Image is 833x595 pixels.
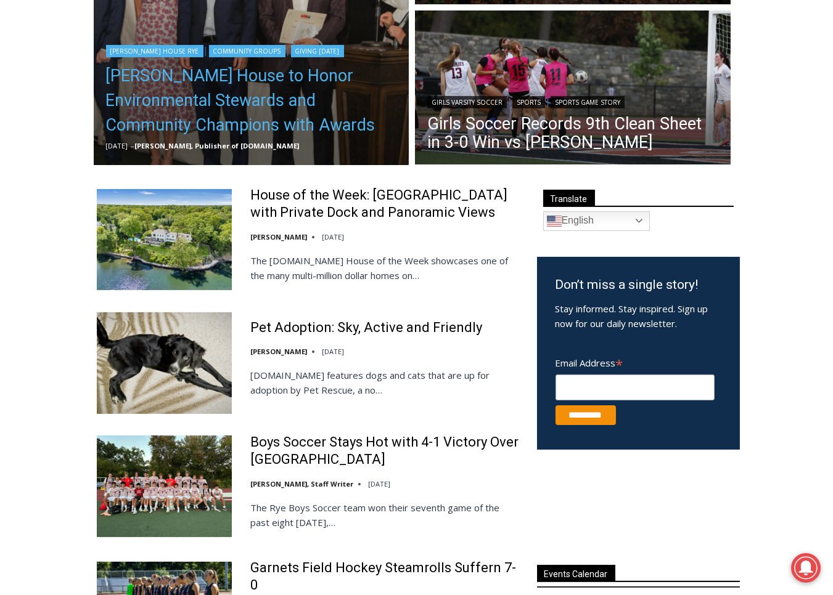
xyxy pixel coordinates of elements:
a: Boys Soccer Stays Hot with 4-1 Victory Over [GEOGRAPHIC_DATA] [250,434,521,469]
a: [PERSON_NAME] House to Honor Environmental Stewards and Community Champions with Awards [106,63,397,137]
time: [DATE] [368,479,390,488]
a: Pet Adoption: Sky, Active and Friendly [250,319,482,337]
p: The Rye Boys Soccer team won their seventh game of the past eight [DATE],… [250,500,521,530]
time: [DATE] [322,347,344,356]
a: Community Groups [209,45,285,57]
div: | | [106,42,397,57]
a: [PERSON_NAME] House Rye [106,45,203,57]
img: Boys Soccer Stays Hot with 4-1 Victory Over Eastchester [97,435,232,536]
a: Garnets Field Hockey Steamrolls Suffern 7-0 [250,559,521,594]
a: House of the Week: [GEOGRAPHIC_DATA] with Private Dock and Panoramic Views [250,187,521,222]
span: Events Calendar [537,565,615,581]
p: The [DOMAIN_NAME] House of the Week showcases one of the many multi-million dollar homes on… [250,253,521,283]
a: [PERSON_NAME] [250,232,307,241]
h3: Don’t miss a single story! [556,275,721,295]
a: Sports Game Story [551,96,625,108]
img: en [547,214,562,229]
a: [PERSON_NAME], Publisher of [DOMAIN_NAME] [135,141,300,150]
span: Translate [543,190,595,206]
label: Email Address [556,350,715,373]
a: Read More Girls Soccer Records 9th Clean Sheet in 3-0 Win vs Harrison [415,10,731,168]
img: (PHOTO: Hannah Jachman scores a header goal on October 7, 2025, with teammates Parker Calhoun (#1... [415,10,731,168]
a: Girls Varsity Soccer [427,96,507,108]
a: English [543,211,650,231]
time: [DATE] [322,232,344,241]
a: Giving [DATE] [291,45,344,57]
div: | | [427,94,718,108]
a: Girls Soccer Records 9th Clean Sheet in 3-0 Win vs [PERSON_NAME] [427,115,718,152]
a: [PERSON_NAME], Staff Writer [250,479,353,488]
a: Sports [512,96,545,108]
time: [DATE] [106,141,128,150]
p: [DOMAIN_NAME] features dogs and cats that are up for adoption by Pet Rescue, a no… [250,368,521,397]
img: House of the Week: Historic Rye Waterfront Estate with Private Dock and Panoramic Views [97,189,232,290]
img: Pet Adoption: Sky, Active and Friendly [97,312,232,413]
p: Stay informed. Stay inspired. Sign up now for our daily newsletter. [556,301,721,331]
span: – [131,141,135,150]
a: [PERSON_NAME] [250,347,307,356]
